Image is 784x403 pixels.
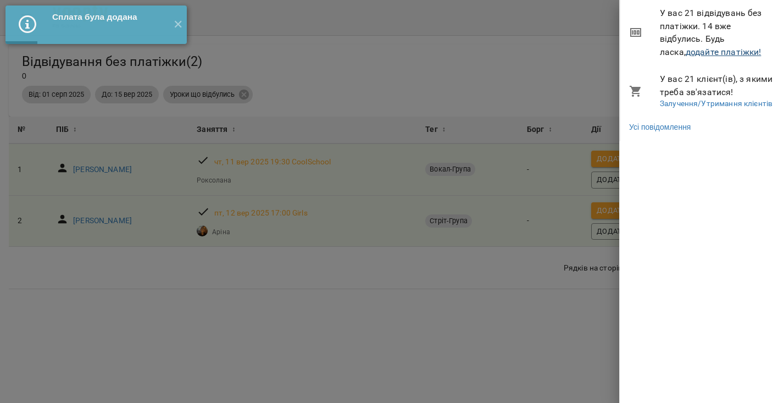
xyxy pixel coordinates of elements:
a: Залучення/Утримання клієнтів [660,99,772,108]
a: Усі повідомлення [629,122,691,133]
a: додайте платіжки! [686,47,761,57]
span: У вас 21 відвідувань без платіжки. 14 вже відбулись. Будь ласка, [660,7,776,58]
span: У вас 21 клієнт(ів), з якими треба зв'язатися! [660,73,776,98]
div: Сплата була додана [52,11,165,23]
